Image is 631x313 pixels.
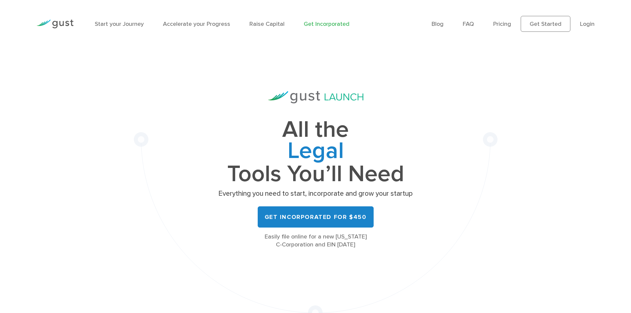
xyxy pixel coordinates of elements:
a: Get Incorporated [304,21,349,27]
a: Get Incorporated for $450 [258,206,374,228]
h1: All the Tools You’ll Need [216,119,415,184]
a: Raise Capital [249,21,285,27]
a: Login [580,21,595,27]
a: Pricing [493,21,511,27]
a: Blog [432,21,444,27]
img: Gust Logo [36,20,74,28]
img: Gust Launch Logo [268,91,363,103]
div: Easily file online for a new [US_STATE] C-Corporation and EIN [DATE] [216,233,415,249]
a: Accelerate your Progress [163,21,230,27]
a: Start your Journey [95,21,144,27]
p: Everything you need to start, incorporate and grow your startup [216,189,415,198]
span: Legal [216,140,415,164]
a: FAQ [463,21,474,27]
a: Get Started [521,16,570,32]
